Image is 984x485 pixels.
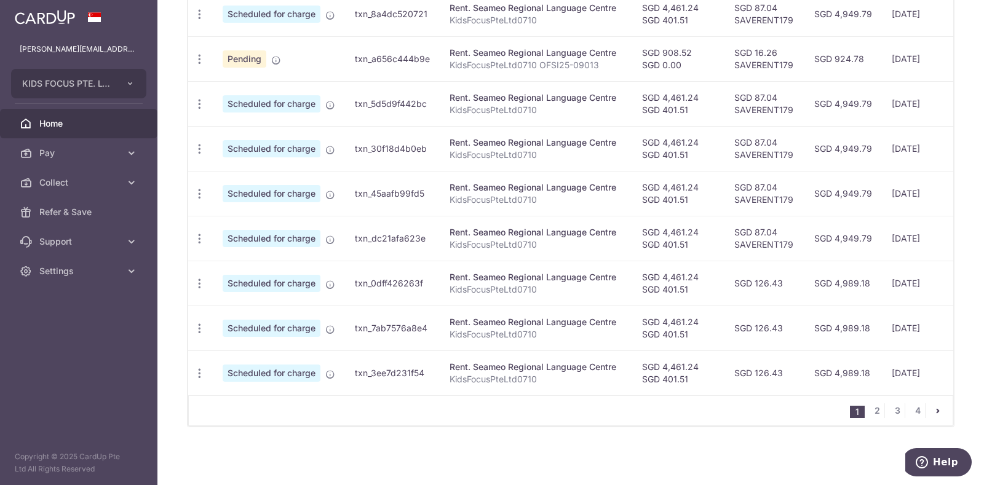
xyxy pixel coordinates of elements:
td: txn_a656c444b9e [345,36,440,81]
td: txn_dc21afa623e [345,216,440,261]
span: Scheduled for charge [223,320,320,337]
img: CardUp [15,10,75,25]
td: SGD 4,989.18 [804,306,882,350]
td: SGD 4,949.79 [804,126,882,171]
a: 4 [910,403,925,418]
p: KidsFocusPteLtd0710 [450,149,622,161]
span: Scheduled for charge [223,275,320,292]
td: SGD 87.04 SAVERENT179 [724,216,804,261]
td: [DATE] [882,171,966,216]
td: SGD 4,989.18 [804,261,882,306]
td: [DATE] [882,261,966,306]
span: Scheduled for charge [223,95,320,112]
td: [DATE] [882,216,966,261]
td: [DATE] [882,81,966,126]
td: SGD 87.04 SAVERENT179 [724,81,804,126]
span: Collect [39,176,121,189]
td: SGD 126.43 [724,261,804,306]
td: SGD 87.04 SAVERENT179 [724,126,804,171]
td: SGD 908.52 SGD 0.00 [632,36,724,81]
span: Scheduled for charge [223,365,320,382]
td: SGD 126.43 [724,306,804,350]
div: Rent. Seameo Regional Language Centre [450,316,622,328]
span: Scheduled for charge [223,230,320,247]
a: 2 [870,403,884,418]
span: Home [39,117,121,130]
span: KIDS FOCUS PTE. LTD. [22,77,113,90]
p: KidsFocusPteLtd0710 [450,239,622,251]
td: SGD 4,949.79 [804,216,882,261]
iframe: Opens a widget where you can find more information [905,448,972,479]
span: Refer & Save [39,206,121,218]
td: SGD 4,949.79 [804,81,882,126]
td: SGD 4,461.24 SGD 401.51 [632,261,724,306]
td: SGD 4,461.24 SGD 401.51 [632,306,724,350]
td: [DATE] [882,306,966,350]
p: KidsFocusPteLtd0710 [450,104,622,116]
p: KidsFocusPteLtd0710 [450,283,622,296]
div: Rent. Seameo Regional Language Centre [450,226,622,239]
p: KidsFocusPteLtd0710 [450,328,622,341]
p: KidsFocusPteLtd0710 [450,14,622,26]
td: txn_5d5d9f442bc [345,81,440,126]
span: Scheduled for charge [223,140,320,157]
span: Support [39,235,121,248]
span: Pay [39,147,121,159]
div: Rent. Seameo Regional Language Centre [450,181,622,194]
span: Scheduled for charge [223,185,320,202]
td: SGD 4,461.24 SGD 401.51 [632,216,724,261]
div: Rent. Seameo Regional Language Centre [450,47,622,59]
td: SGD 4,461.24 SGD 401.51 [632,81,724,126]
td: txn_30f18d4b0eb [345,126,440,171]
td: SGD 87.04 SAVERENT179 [724,171,804,216]
span: Settings [39,265,121,277]
td: SGD 4,461.24 SGD 401.51 [632,171,724,216]
p: [PERSON_NAME][EMAIL_ADDRESS][DOMAIN_NAME] [20,43,138,55]
td: SGD 126.43 [724,350,804,395]
td: SGD 4,461.24 SGD 401.51 [632,126,724,171]
div: Rent. Seameo Regional Language Centre [450,361,622,373]
div: Rent. Seameo Regional Language Centre [450,92,622,104]
div: Rent. Seameo Regional Language Centre [450,136,622,149]
td: [DATE] [882,350,966,395]
td: [DATE] [882,126,966,171]
td: txn_45aafb99fd5 [345,171,440,216]
span: Scheduled for charge [223,6,320,23]
span: Pending [223,50,266,68]
a: 3 [890,403,905,418]
td: txn_0dff426263f [345,261,440,306]
td: SGD 4,461.24 SGD 401.51 [632,350,724,395]
td: [DATE] [882,36,966,81]
button: KIDS FOCUS PTE. LTD. [11,69,146,98]
td: txn_7ab7576a8e4 [345,306,440,350]
p: KidsFocusPteLtd0710 OFSI25-09013 [450,59,622,71]
nav: pager [850,396,953,425]
p: KidsFocusPteLtd0710 [450,373,622,385]
td: SGD 16.26 SAVERENT179 [724,36,804,81]
td: SGD 924.78 [804,36,882,81]
td: SGD 4,989.18 [804,350,882,395]
p: KidsFocusPteLtd0710 [450,194,622,206]
div: Rent. Seameo Regional Language Centre [450,271,622,283]
li: 1 [850,406,865,418]
td: txn_3ee7d231f54 [345,350,440,395]
td: SGD 4,949.79 [804,171,882,216]
div: Rent. Seameo Regional Language Centre [450,2,622,14]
